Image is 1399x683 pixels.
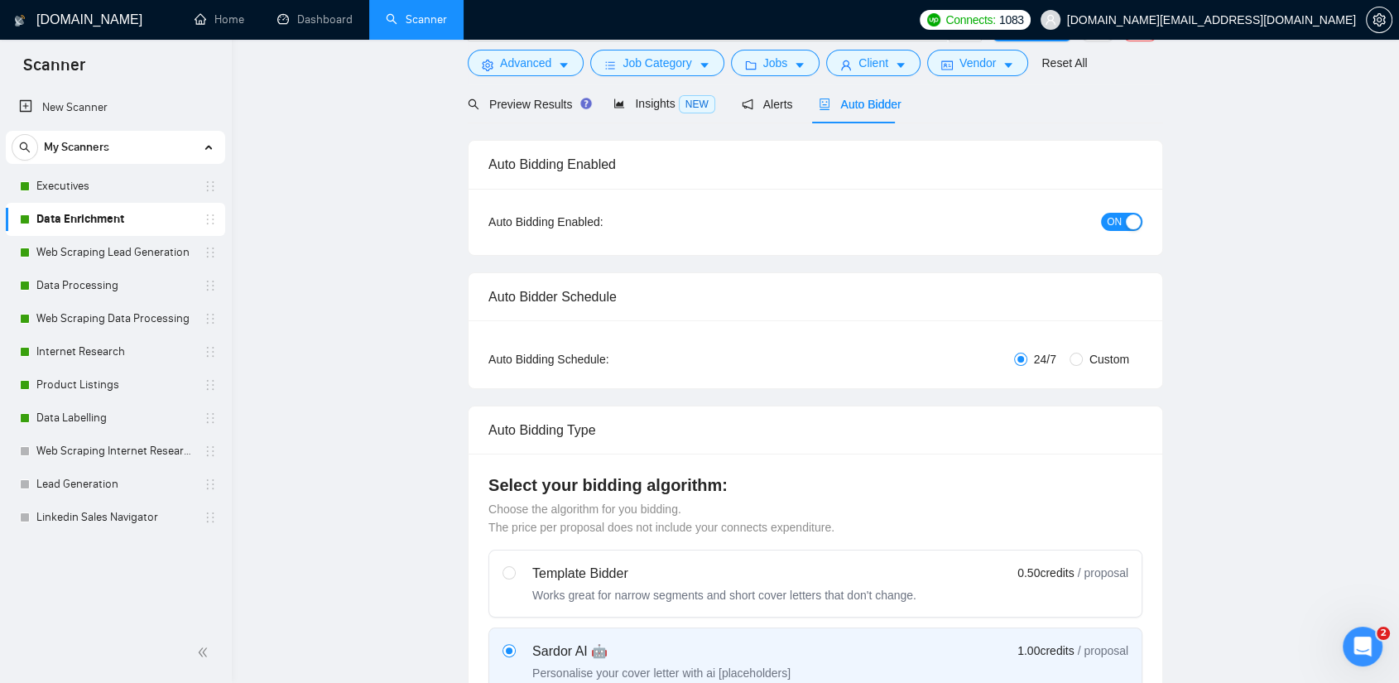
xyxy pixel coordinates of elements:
a: Internet Research [36,335,194,368]
span: 1083 [999,11,1024,29]
span: setting [1367,13,1392,26]
span: holder [204,279,217,292]
a: Web Scraping Internet Research [36,435,194,468]
span: robot [819,99,830,110]
img: upwork-logo.png [927,13,940,26]
span: Job Category [623,54,691,72]
span: setting [482,59,493,71]
a: New Scanner [19,91,212,124]
a: Executives [36,170,194,203]
img: logo [14,7,26,34]
span: Choose the algorithm for you bidding. The price per proposal does not include your connects expen... [488,503,834,534]
iframe: Intercom live chat [1343,627,1382,666]
span: Client [858,54,888,72]
a: homeHome [195,12,244,26]
span: Advanced [500,54,551,72]
button: search [12,134,38,161]
span: 2 [1377,627,1390,640]
span: holder [204,312,217,325]
span: holder [204,213,217,226]
span: Custom [1083,350,1136,368]
span: 1.00 credits [1017,642,1074,660]
button: idcardVendorcaret-down [927,50,1028,76]
span: holder [204,378,217,392]
span: caret-down [794,59,805,71]
span: Alerts [742,98,793,111]
span: Connects: [945,11,995,29]
a: searchScanner [386,12,447,26]
span: holder [204,511,217,524]
span: holder [204,180,217,193]
button: settingAdvancedcaret-down [468,50,584,76]
a: Reset All [1041,54,1087,72]
div: Auto Bidding Enabled [488,141,1142,188]
div: Auto Bidder Schedule [488,273,1142,320]
span: Vendor [959,54,996,72]
li: My Scanners [6,131,225,534]
a: Data Labelling [36,402,194,435]
span: search [468,99,479,110]
a: Data Processing [36,269,194,302]
a: Web Scraping Data Processing [36,302,194,335]
span: caret-down [558,59,570,71]
span: Scanner [10,53,99,88]
h4: Select your bidding algorithm: [488,474,1142,497]
a: dashboardDashboard [277,12,353,26]
div: Auto Bidding Type [488,406,1142,454]
a: Data Enrichment [36,203,194,236]
a: Linkedin Sales Navigator [36,501,194,534]
span: holder [204,345,217,358]
span: 24/7 [1027,350,1063,368]
span: / proposal [1078,642,1128,659]
span: bars [604,59,616,71]
div: Tooltip anchor [579,96,594,111]
span: caret-down [699,59,710,71]
span: holder [204,246,217,259]
div: Works great for narrow segments and short cover letters that don't change. [532,587,916,604]
button: setting [1366,7,1392,33]
span: / proposal [1078,565,1128,581]
span: 0.50 credits [1017,564,1074,582]
span: area-chart [613,98,625,109]
div: Personalise your cover letter with ai [placeholders] [532,665,791,681]
div: Auto Bidding Enabled: [488,213,706,231]
div: Sardor AI 🤖 [532,642,791,661]
span: holder [204,445,217,458]
span: Auto Bidder [819,98,901,111]
span: search [12,142,37,153]
span: Preview Results [468,98,587,111]
span: ON [1107,213,1122,231]
span: Insights [613,97,714,110]
a: Lead Generation [36,468,194,501]
span: notification [742,99,753,110]
li: New Scanner [6,91,225,124]
span: double-left [197,644,214,661]
button: folderJobscaret-down [731,50,820,76]
button: barsJob Categorycaret-down [590,50,724,76]
a: Product Listings [36,368,194,402]
span: Jobs [763,54,788,72]
span: folder [745,59,757,71]
span: user [1045,14,1056,26]
div: Template Bidder [532,564,916,584]
span: user [840,59,852,71]
span: holder [204,478,217,491]
span: caret-down [895,59,906,71]
span: caret-down [1002,59,1014,71]
button: userClientcaret-down [826,50,921,76]
span: My Scanners [44,131,109,164]
span: holder [204,411,217,425]
div: Auto Bidding Schedule: [488,350,706,368]
span: NEW [679,95,715,113]
a: setting [1366,13,1392,26]
a: Web Scraping Lead Generation [36,236,194,269]
span: idcard [941,59,953,71]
